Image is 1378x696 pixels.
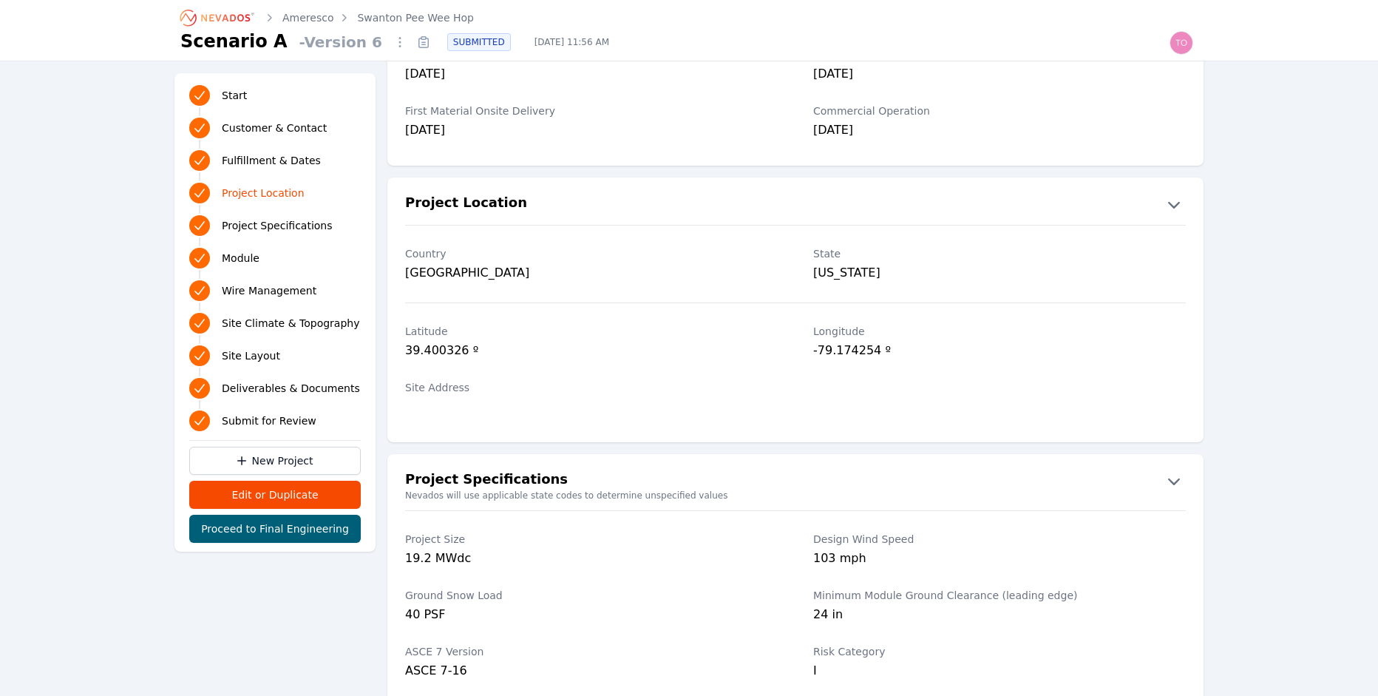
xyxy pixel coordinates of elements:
[189,82,361,434] nav: Progress
[405,550,778,570] div: 19.2 MWdc
[1170,31,1193,55] img: todd.padezanin@nevados.solar
[447,33,511,51] div: SUBMITTED
[189,481,361,509] button: Edit or Duplicate
[405,65,778,86] div: [DATE]
[405,469,568,493] h2: Project Specifications
[222,381,360,396] span: Deliverables & Documents
[282,10,333,25] a: Ameresco
[405,532,778,547] label: Project Size
[222,316,359,331] span: Site Climate & Topography
[180,30,288,53] h1: Scenario A
[405,121,778,142] div: [DATE]
[293,32,388,53] span: - Version 6
[405,104,778,118] label: First Material Onsite Delivery
[405,264,778,282] div: [GEOGRAPHIC_DATA]
[189,447,361,475] a: New Project
[222,413,316,428] span: Submit for Review
[222,186,305,200] span: Project Location
[813,65,1186,86] div: [DATE]
[405,246,778,261] label: Country
[405,324,778,339] label: Latitude
[405,342,778,362] div: 39.400326 º
[222,218,333,233] span: Project Specifications
[405,644,778,659] label: ASCE 7 Version
[813,324,1186,339] label: Longitude
[405,380,778,395] label: Site Address
[222,283,316,298] span: Wire Management
[222,348,280,363] span: Site Layout
[357,10,473,25] a: Swanton Pee Wee Hop
[813,121,1186,142] div: [DATE]
[813,532,1186,547] label: Design Wind Speed
[405,606,778,626] div: 40 PSF
[813,104,1186,118] label: Commercial Operation
[813,342,1186,362] div: -79.174254 º
[387,490,1204,501] small: Nevados will use applicable state codes to determine unspecified values
[523,36,621,48] span: [DATE] 11:56 AM
[813,644,1186,659] label: Risk Category
[813,246,1186,261] label: State
[387,469,1204,493] button: Project Specifications
[813,606,1186,626] div: 24 in
[222,251,259,266] span: Module
[405,588,778,603] label: Ground Snow Load
[405,662,778,680] div: ASCE 7-16
[387,192,1204,216] button: Project Location
[813,588,1186,603] label: Minimum Module Ground Clearance (leading edge)
[813,662,1186,680] div: I
[222,88,247,103] span: Start
[813,264,1186,282] div: [US_STATE]
[180,6,474,30] nav: Breadcrumb
[405,192,527,216] h2: Project Location
[222,121,327,135] span: Customer & Contact
[813,550,1186,570] div: 103 mph
[189,515,361,543] button: Proceed to Final Engineering
[222,153,321,168] span: Fulfillment & Dates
